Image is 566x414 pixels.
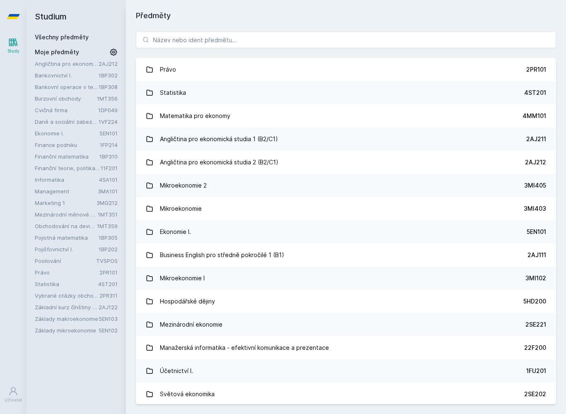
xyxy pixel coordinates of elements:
[35,326,99,335] a: Základy mikroekonomie
[136,10,556,22] h1: Předměty
[525,158,546,166] div: 2AJ212
[35,199,97,207] a: Marketing 1
[35,303,99,311] a: Základní kurz čínštiny B (A1)
[35,152,99,161] a: Finanční matematika
[35,106,98,114] a: Cvičná firma
[99,176,118,183] a: 4SA101
[35,176,99,184] a: Informatika
[35,83,99,91] a: Bankovní operace v teorii a praxi
[35,257,96,265] a: Posilování
[35,280,98,288] a: Statistika
[99,60,118,67] a: 2AJ212
[99,269,118,276] a: 2PR101
[35,34,89,41] a: Všechny předměty
[99,292,118,299] a: 2PR311
[35,291,99,300] a: Vybrané otázky obchodního práva
[136,58,556,81] a: Právo 2PR101
[35,245,99,253] a: Pojišťovnictví I.
[136,243,556,267] a: Business English pro středně pokročilé 1 (B1) 2AJ111
[35,60,99,68] a: Angličtina pro ekonomická studia 2 (B2/C1)
[160,270,205,286] div: Mikroekonomie I
[99,118,118,125] a: 1VF224
[524,390,546,398] div: 2SE202
[99,234,118,241] a: 1BP305
[99,246,118,253] a: 1BP202
[527,251,546,259] div: 2AJ111
[35,222,97,230] a: Obchodování na devizovém trhu
[98,211,118,218] a: 1MT351
[160,316,223,333] div: Mezinárodní ekonomie
[2,382,25,407] a: Uživatel
[99,130,118,137] a: 5EN101
[160,339,329,356] div: Manažerská informatika - efektivní komunikace a prezentace
[136,128,556,151] a: Angličtina pro ekonomická studia 1 (B2/C1) 2AJ211
[160,131,278,147] div: Angličtina pro ekonomická studia 1 (B2/C1)
[99,153,118,160] a: 1BP310
[160,386,215,402] div: Světová ekonomika
[136,383,556,406] a: Světová ekonomika 2SE202
[524,205,546,213] div: 3MI403
[136,313,556,336] a: Mezinárodní ekonomie 2SE221
[35,71,99,79] a: Bankovnictví I.
[160,177,207,194] div: Mikroekonomie 2
[524,89,546,97] div: 4ST201
[160,108,230,124] div: Matematika pro ekonomy
[136,81,556,104] a: Statistika 4ST201
[160,61,176,78] div: Právo
[136,197,556,220] a: Mikroekonomie 3MI403
[160,363,193,379] div: Účetnictví I.
[526,65,546,74] div: 2PR101
[136,267,556,290] a: Mikroekonomie I 3MI102
[99,72,118,79] a: 1BP302
[35,48,79,56] span: Moje předměty
[526,367,546,375] div: 1FU201
[97,223,118,229] a: 1MT359
[160,200,202,217] div: Mikroekonomie
[35,233,99,242] a: Pojistná matematika
[98,281,118,287] a: 4ST201
[100,142,118,148] a: 1FP214
[35,187,98,195] a: Management
[524,181,546,190] div: 3MI405
[99,84,118,90] a: 1BP308
[160,84,186,101] div: Statistika
[35,315,99,323] a: Základy makroekonomie
[2,33,25,58] a: Study
[35,210,98,219] a: Mezinárodní měnové a finanční instituce
[101,165,118,171] a: 11F201
[7,48,19,54] div: Study
[99,315,118,322] a: 5EN103
[96,258,118,264] a: TVSPOS
[136,31,556,48] input: Název nebo ident předmětu…
[97,95,118,102] a: 1MT356
[5,397,22,403] div: Uživatel
[522,112,546,120] div: 4MM101
[35,268,99,277] a: Právo
[99,304,118,310] a: 2AJ122
[160,224,191,240] div: Ekonomie I.
[160,293,215,310] div: Hospodářské dějiny
[35,141,100,149] a: Finance podniku
[136,104,556,128] a: Matematika pro ekonomy 4MM101
[98,188,118,195] a: 3MA101
[527,228,546,236] div: 5EN101
[160,154,278,171] div: Angličtina pro ekonomická studia 2 (B2/C1)
[525,274,546,282] div: 3MI102
[35,94,97,103] a: Burzovní obchody
[160,247,284,263] div: Business English pro středně pokročilé 1 (B1)
[523,297,546,306] div: 5HD200
[136,336,556,359] a: Manažerská informatika - efektivní komunikace a prezentace 22F200
[35,164,101,172] a: Finanční teorie, politika a instituce
[525,320,546,329] div: 2SE221
[524,344,546,352] div: 22F200
[136,359,556,383] a: Účetnictví I. 1FU201
[99,327,118,334] a: 5EN102
[98,107,118,113] a: 1DP049
[526,135,546,143] div: 2AJ211
[136,174,556,197] a: Mikroekonomie 2 3MI405
[136,151,556,174] a: Angličtina pro ekonomická studia 2 (B2/C1) 2AJ212
[136,220,556,243] a: Ekonomie I. 5EN101
[97,200,118,206] a: 3MG212
[35,129,99,137] a: Ekonomie I.
[35,118,99,126] a: Daně a sociální zabezpečení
